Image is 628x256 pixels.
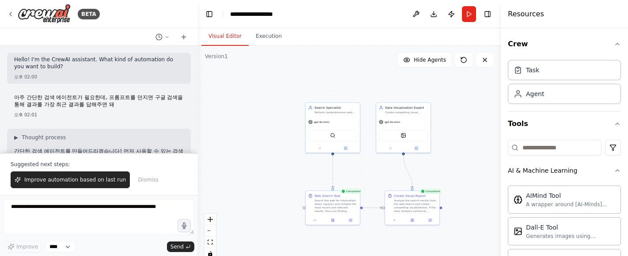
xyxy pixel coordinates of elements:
[22,134,66,141] span: Thought process
[423,218,438,223] button: Open in side panel
[481,8,494,20] button: Hide right sidebar
[14,111,184,118] div: 오후 02:01
[508,32,621,56] button: Crew
[305,190,360,225] div: CompletedWeb Search TaskSearch the web for information about {query} and compile the most recent ...
[526,191,615,200] div: AIMind Tool
[403,218,421,223] button: View output
[385,120,400,124] span: gpt-4o-mini
[11,161,187,168] p: Suggested next steps:
[203,8,216,20] button: Hide left sidebar
[14,56,184,70] p: Hello! I'm the CrewAI assistant. What kind of automation do you want to build?
[205,53,228,60] div: Version 1
[133,171,163,188] button: Dismiss
[414,56,446,63] span: Hide Agents
[508,159,621,182] button: AI & Machine Learning
[401,155,414,188] g: Edge from 0adcccd1-c747-41f6-8b06-5526ac2303ba to 83df8efe-a3e4-4c8c-9621-03323a1d6cf4
[170,243,184,250] span: Send
[138,176,158,183] span: Dismiss
[508,166,577,175] div: AI & Machine Learning
[152,32,173,42] button: Switch to previous chat
[314,199,357,213] div: Search the web for information about {query} and compile the most recent and relevant results. Fo...
[330,155,335,188] g: Edge from 664446bb-a7f5-4eb7-bde6-f2e1b5791420 to 00ce5675-747a-4f06-9f6f-fb0eaf81bb73
[14,134,18,141] span: ▶
[394,199,437,213] div: Analyze the search results from the web search and create compelling visualizations. If the data ...
[314,105,357,110] div: Search Specialist
[204,237,216,248] button: fit view
[14,148,184,162] p: 간단한 검색 에이전트를 만들어드리겠습니다! 먼저 사용할 수 있는 검색 도구를 확인해보겠습니다.
[394,193,426,198] div: Create Visual Report
[14,94,184,108] p: 아주 간단한 검색 에이전트가 필요한데, 프롬프트를 던지면 구글 검색을 통해 결과를 가장 최근 결과를 답해주면 돼
[249,27,289,46] button: Execution
[363,206,382,210] g: Edge from 00ce5675-747a-4f06-9f6f-fb0eaf81bb73 to 83df8efe-a3e4-4c8c-9621-03323a1d6cf4
[305,102,360,153] div: Search SpecialistPerform comprehensive web searches for {query} and provide the most recent and r...
[314,120,329,124] span: gpt-4o-mini
[204,225,216,237] button: zoom out
[14,134,66,141] button: ▶Thought process
[398,53,451,67] button: Hide Agents
[526,233,615,240] div: Generates images using OpenAI's Dall-E model.
[167,241,194,252] button: Send
[204,214,216,225] button: zoom in
[385,190,440,225] div: CompletedCreate Visual ReportAnalyze the search results from the web search and create compelling...
[385,111,428,114] div: Create compelling visual representations of search data including time-series charts for numerica...
[514,195,522,204] img: AIMindTool
[314,111,357,114] div: Perform comprehensive web searches for {query} and provide the most recent and relevant results w...
[18,4,71,24] img: Logo
[385,105,428,110] div: Data Visualization Expert
[526,223,615,232] div: Dall-E Tool
[230,10,273,19] nav: breadcrumb
[201,27,249,46] button: Visual Editor
[24,176,126,183] span: Improve automation based on last run
[508,9,544,19] h4: Resources
[404,145,429,151] button: Open in side panel
[177,32,191,42] button: Start a new chat
[340,189,362,194] div: Completed
[78,9,100,19] div: BETA
[323,218,342,223] button: View output
[16,243,38,250] span: Improve
[526,201,615,208] div: A wrapper around [AI-Minds]([URL][DOMAIN_NAME]). Useful for when you need answers to questions fr...
[343,218,358,223] button: Open in side panel
[508,56,621,111] div: Crew
[333,145,358,151] button: Open in side panel
[526,66,539,74] div: Task
[401,133,406,138] img: DallETool
[178,219,191,232] button: Click to speak your automation idea
[14,74,184,80] div: 오후 02:00
[11,171,130,188] button: Improve automation based on last run
[4,241,42,252] button: Improve
[330,133,335,138] img: SerperDevTool
[514,227,522,236] img: DallETool
[526,89,544,98] div: Agent
[314,193,340,198] div: Web Search Task
[419,189,442,194] div: Completed
[508,111,621,136] button: Tools
[376,102,431,153] div: Data Visualization ExpertCreate compelling visual representations of search data including time-s...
